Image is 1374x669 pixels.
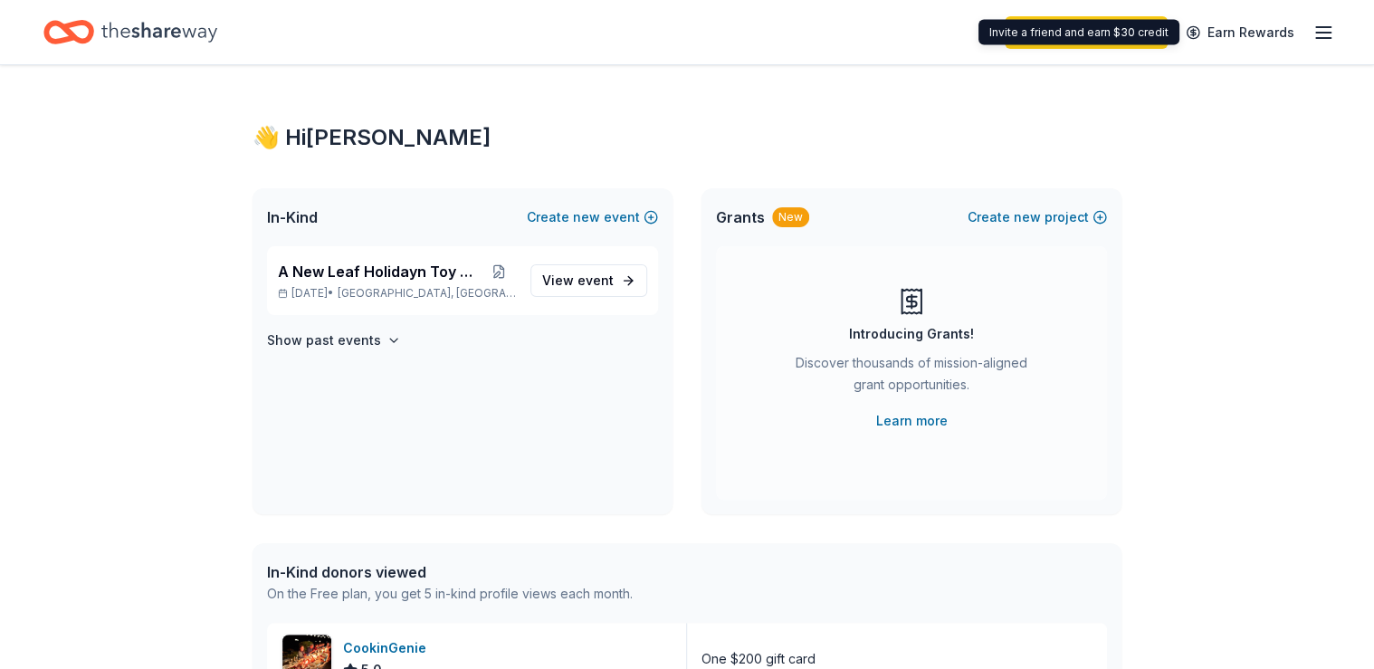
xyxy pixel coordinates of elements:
div: New [772,207,809,227]
h4: Show past events [267,330,381,351]
div: Invite a friend and earn $30 credit [978,20,1179,45]
span: Grants [716,206,765,228]
div: Discover thousands of mission-aligned grant opportunities. [788,352,1035,403]
a: Home [43,11,217,53]
span: A New Leaf Holidayn Toy Drive [278,261,482,282]
span: In-Kind [267,206,318,228]
a: View event [530,264,647,297]
button: Createnewproject [968,206,1107,228]
div: On the Free plan, you get 5 in-kind profile views each month. [267,583,633,605]
span: new [573,206,600,228]
a: Earn Rewards [1175,16,1305,49]
button: Createnewevent [527,206,658,228]
a: Learn more [876,410,948,432]
span: View [542,270,614,291]
span: [GEOGRAPHIC_DATA], [GEOGRAPHIC_DATA] [338,286,516,301]
div: 👋 Hi [PERSON_NAME] [253,123,1121,152]
span: new [1014,206,1041,228]
a: Upgrade your plan [1005,16,1168,49]
span: event [577,272,614,288]
button: Show past events [267,330,401,351]
div: In-Kind donors viewed [267,561,633,583]
div: CookinGenie [343,637,434,659]
div: Introducing Grants! [849,323,974,345]
p: [DATE] • [278,286,516,301]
